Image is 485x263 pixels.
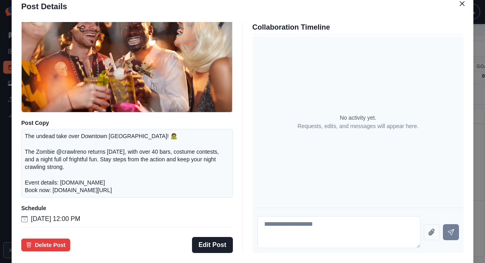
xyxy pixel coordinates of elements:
p: Requests, edits, and messages will appear here. [297,122,418,130]
p: The undead take over Downtown [GEOGRAPHIC_DATA]! 🧟 The Zombie @crawlreno returns [DATE], with ove... [25,133,229,194]
button: Attach file [424,224,440,240]
p: Post Copy [21,119,233,127]
button: Delete Post [21,239,70,251]
button: Edit Post [192,237,232,253]
p: No activity yet. [340,114,376,122]
p: Collaboration Timeline [253,22,464,33]
p: [DATE] 12:00 PM [31,214,80,224]
button: Send message [443,224,459,240]
p: Schedule [21,204,233,213]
